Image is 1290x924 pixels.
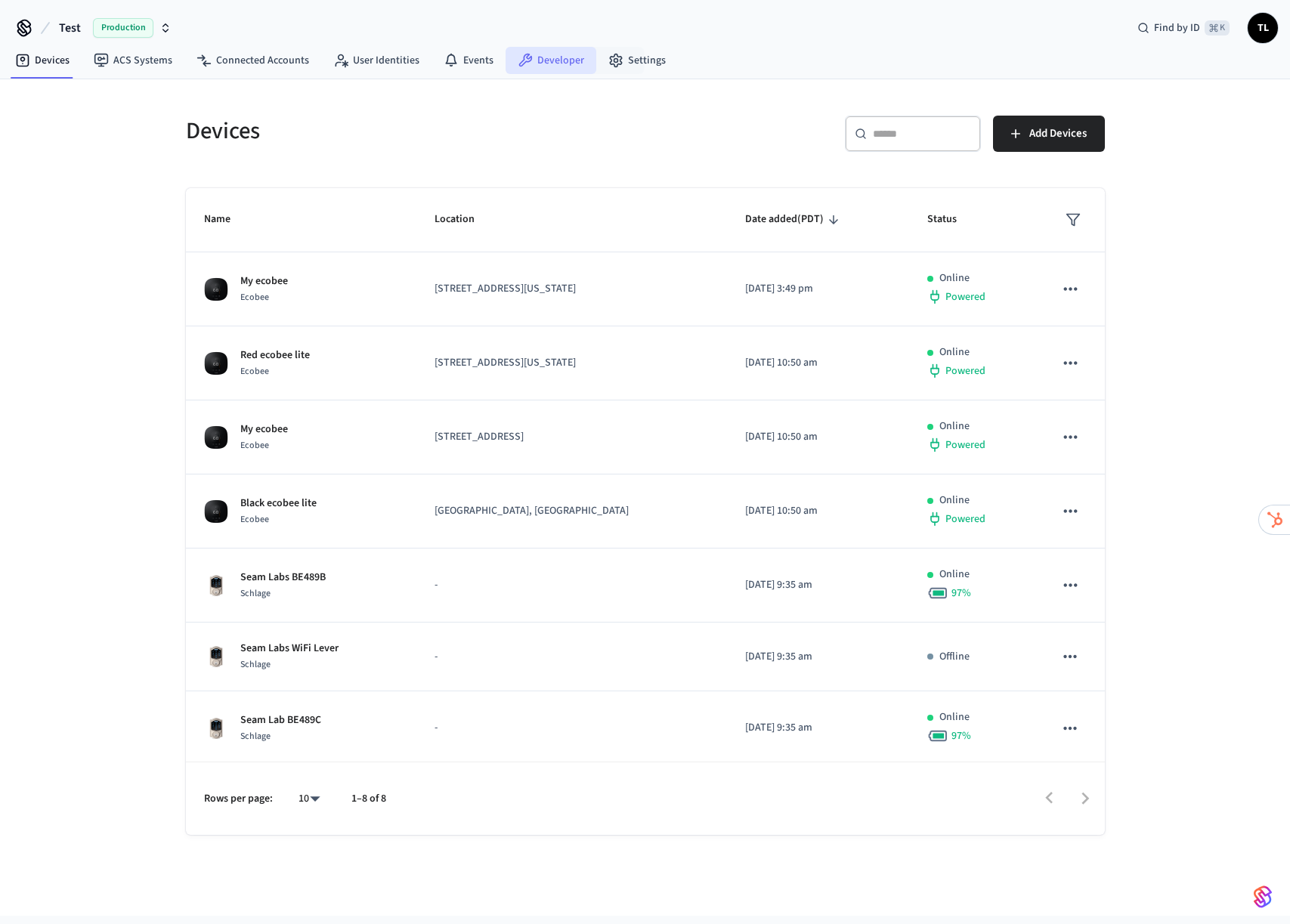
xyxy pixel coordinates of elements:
div: Find by ID⌘ K [1125,14,1242,42]
p: [DATE] 3:49 pm [745,281,890,297]
table: sticky table [186,188,1105,834]
p: [DATE] 9:35 am [745,649,890,665]
span: TL [1249,14,1276,42]
span: Schlage [240,730,271,743]
p: [DATE] 10:50 am [745,503,890,519]
p: [DATE] 10:50 am [745,429,890,445]
span: Add Devices [1029,124,1087,144]
span: Schlage [240,587,271,600]
span: Date added(PDT) [745,208,843,231]
span: 97 % [951,586,971,601]
span: Production [93,18,153,38]
img: ecobee_lite_3 [204,425,228,450]
button: Add Devices [993,116,1105,152]
p: Seam Labs BE489B [240,570,326,586]
button: TL [1248,13,1278,43]
span: Ecobee [240,365,269,378]
span: 97 % [951,728,971,743]
p: Online [939,567,970,583]
a: Connected Accounts [184,47,321,74]
p: [STREET_ADDRESS][US_STATE] [435,355,710,371]
img: ecobee_lite_3 [204,277,228,301]
p: [GEOGRAPHIC_DATA], [GEOGRAPHIC_DATA] [435,503,710,519]
img: Schlage Sense Smart Deadbolt with Camelot Trim, Front [204,644,228,669]
span: Test [59,19,81,37]
p: Offline [939,649,970,665]
a: Devices [3,47,82,74]
p: - [435,577,710,593]
span: Name [204,208,250,231]
p: - [435,720,710,736]
img: Schlage Sense Smart Deadbolt with Camelot Trim, Front [204,573,228,598]
p: [STREET_ADDRESS][US_STATE] [435,281,710,297]
a: User Identities [321,47,432,74]
a: Settings [596,47,678,74]
h5: Devices [186,116,636,147]
img: ecobee_lite_3 [204,499,228,524]
p: Online [939,493,970,508]
img: ecobee_lite_3 [204,351,228,375]
p: Online [939,709,970,725]
img: Schlage Sense Smart Deadbolt with Camelot Trim, Front [204,716,228,740]
div: 10 [291,788,327,810]
p: [DATE] 9:35 am [745,577,890,593]
p: Online [939,270,970,286]
span: Schlage [240,658,271,671]
span: Powered [945,437,985,453]
span: ⌘ K [1205,20,1230,36]
p: Seam Labs WiFi Lever [240,641,339,657]
a: Events [432,47,506,74]
p: My ecobee [240,422,288,437]
span: Powered [945,289,985,304]
p: My ecobee [240,273,288,289]
p: Online [939,419,970,434]
span: Location [435,208,494,231]
p: Online [939,345,970,360]
p: Seam Lab BE489C [240,712,321,728]
p: 1–8 of 8 [351,791,386,807]
p: [STREET_ADDRESS] [435,429,710,445]
span: Find by ID [1154,20,1200,36]
span: Powered [945,363,985,379]
img: SeamLogoGradient.69752ec5.svg [1254,885,1272,909]
a: ACS Systems [82,47,184,74]
span: Ecobee [240,513,269,526]
a: Developer [506,47,596,74]
p: Rows per page: [204,791,273,807]
span: Ecobee [240,439,269,452]
p: - [435,649,710,665]
span: Powered [945,511,985,527]
p: Red ecobee lite [240,348,310,363]
p: [DATE] 9:35 am [745,720,890,736]
span: Status [927,208,976,231]
p: Black ecobee lite [240,496,317,511]
p: [DATE] 10:50 am [745,355,890,371]
span: Ecobee [240,291,269,304]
